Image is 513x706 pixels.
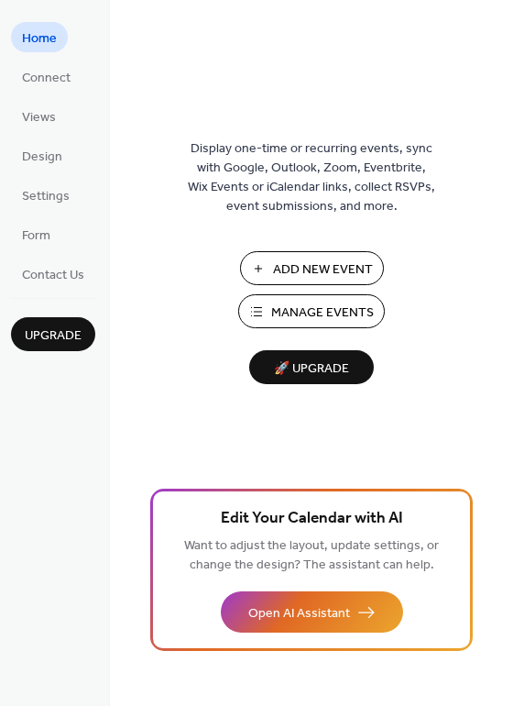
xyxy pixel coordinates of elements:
[11,180,81,210] a: Settings
[22,69,71,88] span: Connect
[271,303,374,323] span: Manage Events
[22,226,50,246] span: Form
[248,604,350,623] span: Open AI Assistant
[260,357,363,381] span: 🚀 Upgrade
[11,22,68,52] a: Home
[11,61,82,92] a: Connect
[249,350,374,384] button: 🚀 Upgrade
[22,266,84,285] span: Contact Us
[22,108,56,127] span: Views
[11,259,95,289] a: Contact Us
[22,187,70,206] span: Settings
[25,326,82,346] span: Upgrade
[221,506,403,532] span: Edit Your Calendar with AI
[188,139,435,216] span: Display one-time or recurring events, sync with Google, Outlook, Zoom, Eventbrite, Wix Events or ...
[238,294,385,328] button: Manage Events
[11,101,67,131] a: Views
[22,29,57,49] span: Home
[11,140,73,171] a: Design
[221,591,403,633] button: Open AI Assistant
[273,260,373,280] span: Add New Event
[11,317,95,351] button: Upgrade
[240,251,384,285] button: Add New Event
[22,148,62,167] span: Design
[11,219,61,249] a: Form
[184,534,439,578] span: Want to adjust the layout, update settings, or change the design? The assistant can help.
